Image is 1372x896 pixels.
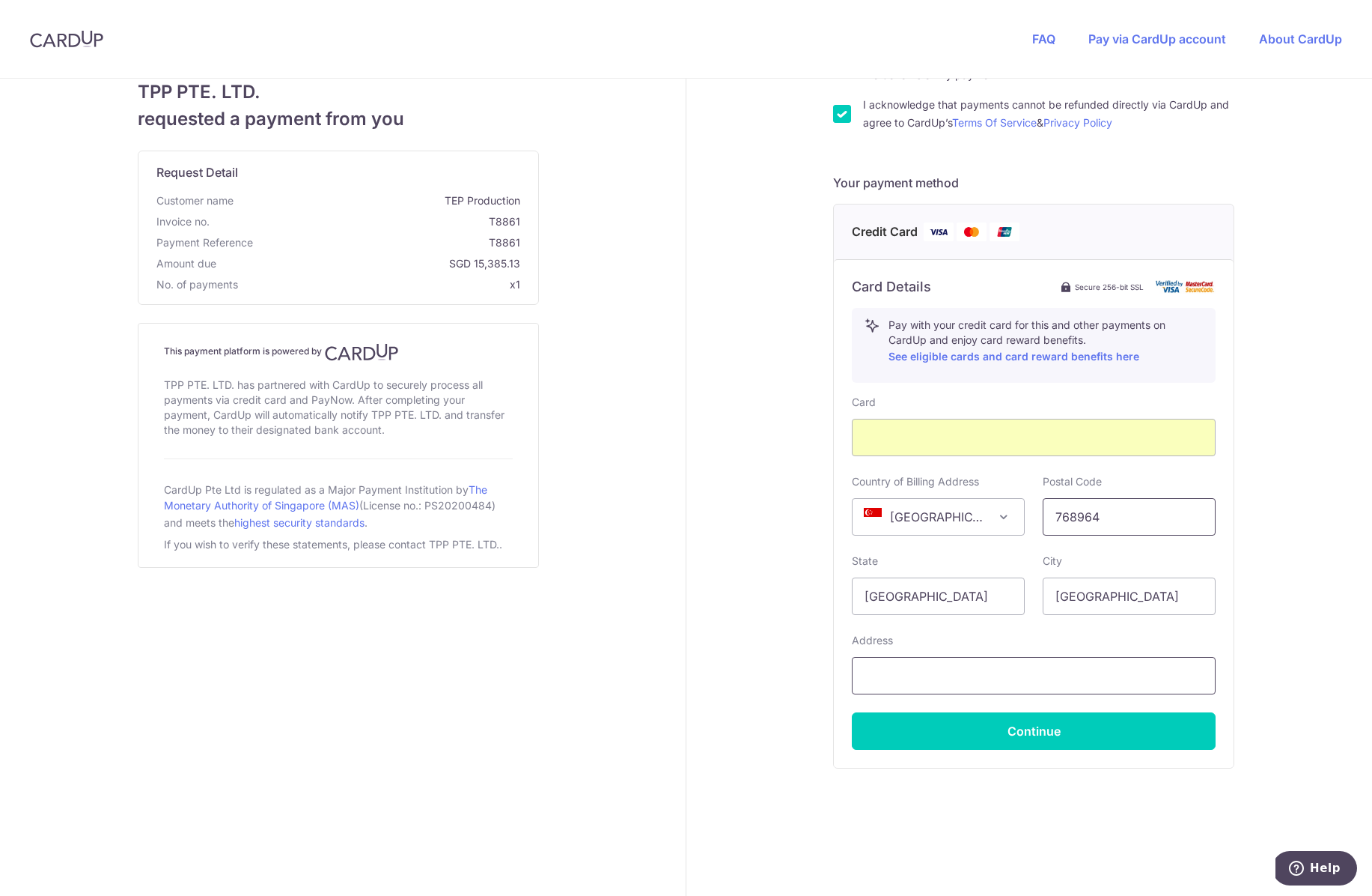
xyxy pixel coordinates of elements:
h5: Your payment method [833,174,1234,192]
iframe: Secure card payment input frame [865,429,1203,447]
label: Country of Billing Address [852,474,979,489]
img: Union Pay [990,223,1019,241]
input: Example 123456 [1043,498,1216,536]
span: Singapore [852,498,1025,536]
label: I acknowledge that payments cannot be refunded directly via CardUp and agree to CardUp’s & [863,96,1234,132]
a: Terms Of Service [952,116,1037,129]
label: Address [852,633,893,648]
span: TEP Production [240,193,520,208]
a: About CardUp [1259,31,1342,46]
div: If you wish to verify these statements, please contact TPP PTE. LTD.. [164,534,505,555]
span: requested a payment from you [138,106,539,133]
a: highest security standards [234,516,365,529]
p: Pay with your credit card for this and other payments on CardUp and enjoy card reward benefits. [888,318,1203,366]
iframe: Opens a widget where you can find more information [1275,851,1357,889]
img: CardUp [325,343,398,361]
a: FAQ [1032,31,1055,46]
img: card secure [1156,280,1216,293]
img: Visa [924,223,954,241]
span: translation missing: en.request_detail [156,165,238,180]
label: Card [852,395,876,410]
span: Customer name [156,193,234,208]
label: City [1043,554,1062,569]
span: TPP PTE. LTD. [138,79,539,106]
label: State [852,554,878,569]
span: T8861 [259,235,520,250]
span: x1 [510,278,520,291]
span: Amount due [156,256,216,271]
span: T8861 [216,214,520,229]
div: CardUp Pte Ltd is regulated as a Major Payment Institution by (License no.: PS20200484) and meets... [164,477,513,534]
img: Mastercard [957,223,987,241]
h4: This payment platform is powered by [164,343,513,361]
button: Continue [852,712,1216,750]
a: Pay via CardUp account [1088,31,1226,46]
h6: Card Details [852,278,931,296]
span: No. of payments [156,277,238,292]
span: translation missing: en.payment_reference [156,236,253,249]
span: SGD 15,385.13 [222,256,520,271]
a: Privacy Policy [1043,116,1112,129]
span: Secure 256-bit SSL [1075,281,1144,293]
span: Credit Card [852,223,918,241]
a: See eligible cards and card reward benefits here [888,350,1139,363]
span: Singapore [853,499,1024,535]
img: CardUp [30,30,103,48]
label: Postal Code [1043,474,1102,489]
span: Invoice no. [156,214,210,229]
div: TPP PTE. LTD. has partnered with CardUp to securely process all payments via credit card and PayN... [164,375,513,441]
